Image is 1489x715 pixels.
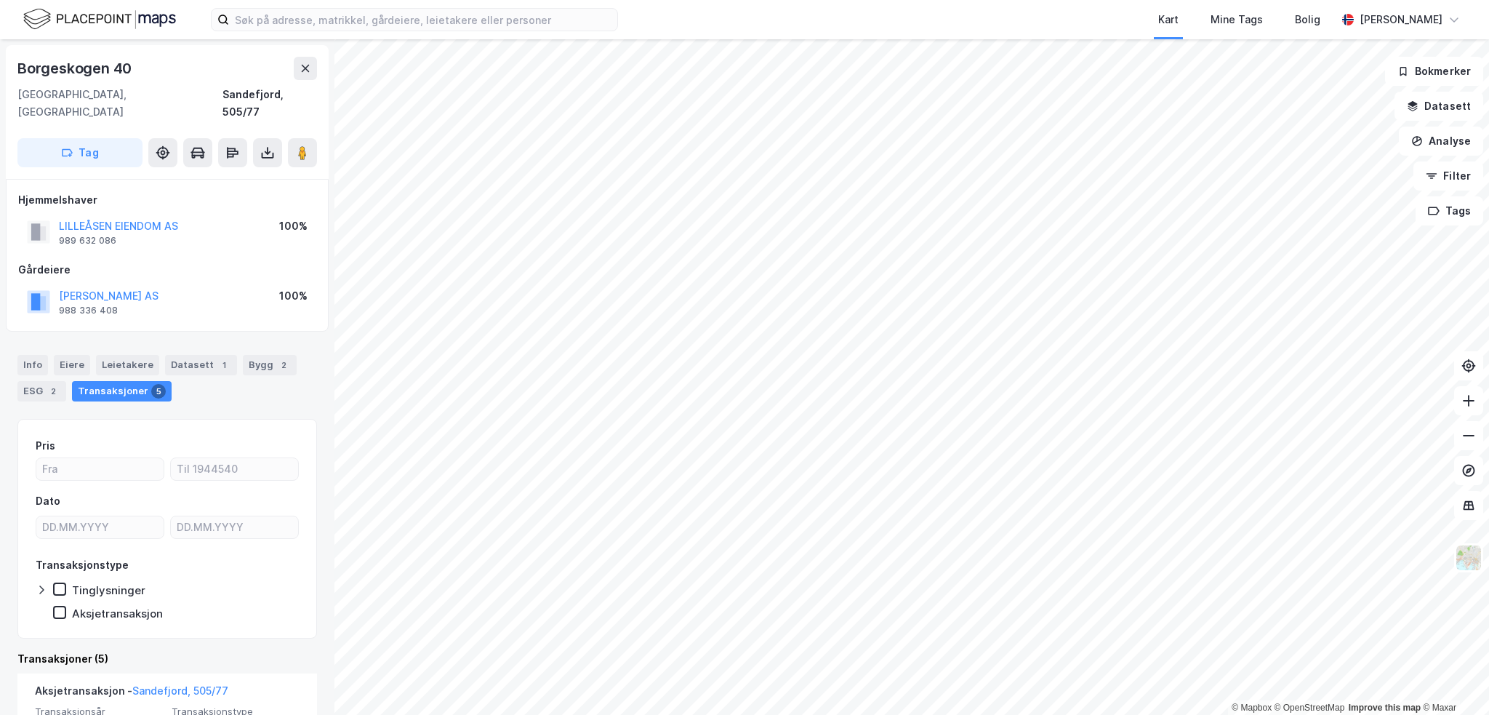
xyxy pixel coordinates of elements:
div: Bygg [243,355,297,375]
button: Bokmerker [1385,57,1483,86]
div: Sandefjord, 505/77 [222,86,317,121]
a: Improve this map [1349,703,1421,713]
div: Datasett [165,355,237,375]
div: 2 [46,384,60,399]
img: logo.f888ab2527a4732fd821a326f86c7f29.svg [23,7,176,32]
input: Til 1944540 [171,458,298,480]
a: OpenStreetMap [1275,703,1345,713]
div: [GEOGRAPHIC_DATA], [GEOGRAPHIC_DATA] [17,86,222,121]
div: Hjemmelshaver [18,191,316,209]
div: Aksjetransaksjon - [35,682,228,706]
div: Dato [36,492,60,510]
div: Kontrollprogram for chat [1416,645,1489,715]
button: Datasett [1394,92,1483,121]
div: 100% [279,287,308,305]
div: [PERSON_NAME] [1360,11,1442,28]
button: Filter [1413,161,1483,191]
div: Leietakere [96,355,159,375]
div: Mine Tags [1211,11,1263,28]
input: Fra [36,458,164,480]
img: Z [1455,544,1482,572]
div: Info [17,355,48,375]
div: Eiere [54,355,90,375]
div: Aksjetransaksjon [72,607,163,620]
div: Tinglysninger [72,583,145,597]
input: DD.MM.YYYY [171,516,298,538]
button: Tags [1416,196,1483,225]
div: Pris [36,437,55,455]
div: 989 632 086 [59,235,116,247]
iframe: Chat Widget [1416,645,1489,715]
div: Transaksjoner (5) [17,650,317,668]
button: Tag [17,138,143,167]
div: ESG [17,381,66,402]
div: Kart [1158,11,1179,28]
div: 1 [217,358,231,372]
div: Borgeskogen 40 [17,57,135,80]
input: Søk på adresse, matrikkel, gårdeiere, leietakere eller personer [229,9,617,31]
input: DD.MM.YYYY [36,516,164,538]
div: 2 [276,358,291,372]
button: Analyse [1399,127,1483,156]
div: 100% [279,217,308,235]
div: 5 [151,384,166,399]
div: Transaksjoner [72,381,172,402]
div: Bolig [1295,11,1320,28]
div: 988 336 408 [59,305,118,316]
a: Mapbox [1232,703,1272,713]
div: Transaksjonstype [36,556,129,574]
div: Gårdeiere [18,261,316,279]
a: Sandefjord, 505/77 [132,684,228,697]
